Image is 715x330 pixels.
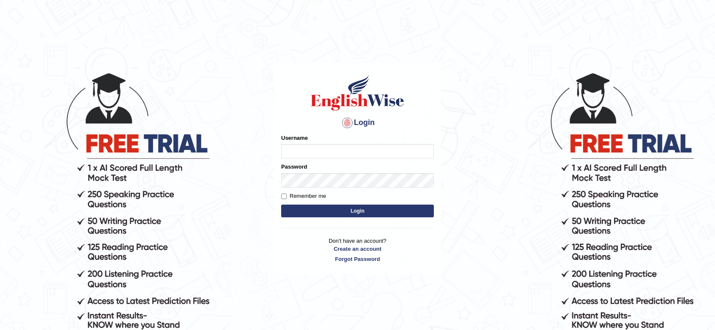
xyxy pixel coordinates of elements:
[281,116,434,130] h4: Login
[281,134,308,142] label: Username
[281,237,434,263] p: Don't have an account?
[281,163,307,171] label: Password
[281,205,434,217] button: Login
[281,255,434,263] a: Forgot Password
[281,192,326,200] label: Remember me
[281,245,434,253] a: Create an account
[281,194,287,199] input: Remember me
[309,74,406,112] img: Logo of English Wise sign in for intelligent practice with AI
